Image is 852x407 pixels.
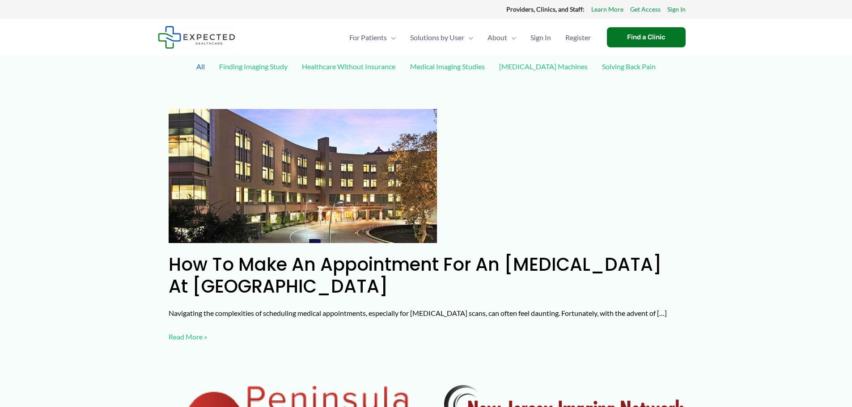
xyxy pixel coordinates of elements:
a: Learn More [591,4,623,15]
span: Sign In [530,22,551,53]
a: Read More » [169,330,207,344]
img: How to Make an Appointment for an MRI at Camino Real [169,109,437,243]
a: For PatientsMenu Toggle [342,22,403,53]
a: Solving Back Pain [598,59,660,74]
span: Menu Toggle [387,22,396,53]
a: [MEDICAL_DATA] Machines [495,59,592,74]
div: Post Filters [158,56,695,98]
a: Finding Imaging Study [215,59,292,74]
a: Medical Imaging Studies [406,59,489,74]
a: Register [558,22,598,53]
span: About [487,22,507,53]
p: Navigating the complexities of scheduling medical appointments, especially for [MEDICAL_DATA] sca... [169,306,684,320]
span: For Patients [349,22,387,53]
img: Expected Healthcare Logo - side, dark font, small [158,26,235,49]
a: AboutMenu Toggle [480,22,523,53]
a: Find a Clinic [607,27,686,47]
nav: Primary Site Navigation [342,22,598,53]
span: Register [565,22,591,53]
a: Solutions by UserMenu Toggle [403,22,480,53]
span: Solutions by User [410,22,464,53]
span: Menu Toggle [507,22,516,53]
a: Sign In [523,22,558,53]
strong: Providers, Clinics, and Staff: [506,5,585,13]
a: Read: How to Make an Appointment for an MRI at Camino Real [169,171,437,179]
a: All [192,59,209,74]
a: Sign In [667,4,686,15]
a: Healthcare Without Insurance [297,59,400,74]
a: How to Make an Appointment for an [MEDICAL_DATA] at [GEOGRAPHIC_DATA] [169,252,662,299]
a: Get Access [630,4,661,15]
span: Menu Toggle [464,22,473,53]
